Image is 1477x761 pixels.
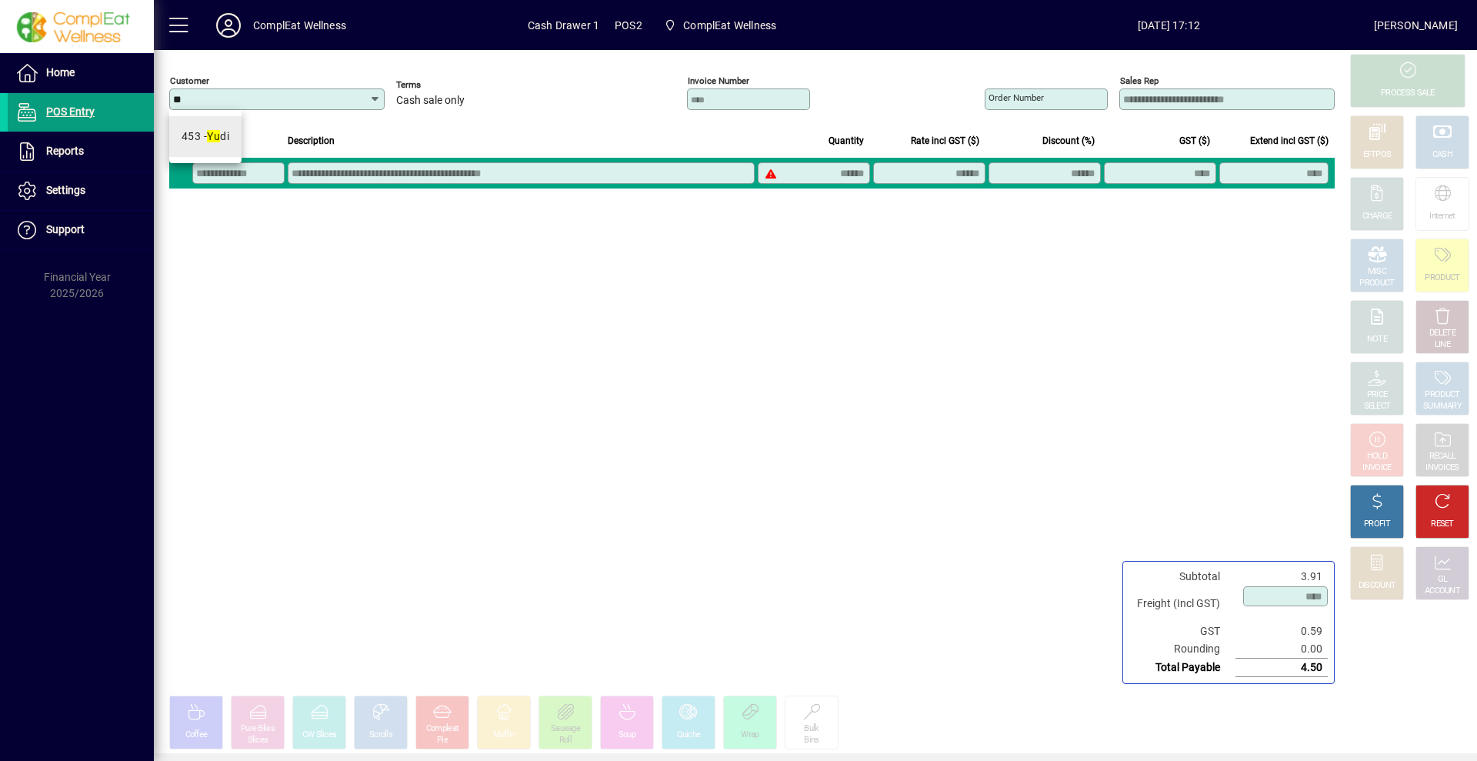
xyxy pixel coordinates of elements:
a: Settings [8,172,154,210]
div: Slices [248,735,268,746]
a: Reports [8,132,154,171]
div: Coffee [185,729,208,741]
td: 4.50 [1235,659,1328,677]
a: Home [8,54,154,92]
td: Total Payable [1129,659,1235,677]
span: Rate incl GST ($) [911,132,979,149]
span: Quantity [829,132,864,149]
span: GST ($) [1179,132,1210,149]
div: Roll [559,735,572,746]
button: Profile [204,12,253,39]
span: Cash Drawer 1 [528,13,599,38]
div: MISC [1368,266,1386,278]
div: Bulk [804,723,819,735]
span: Support [46,223,85,235]
span: POS2 [615,13,642,38]
td: Rounding [1129,640,1235,659]
div: NOTE [1367,334,1387,345]
div: Pure Bliss [241,723,275,735]
div: DELETE [1429,328,1455,339]
td: Freight (Incl GST) [1129,586,1235,622]
mat-label: Invoice number [688,75,749,86]
div: HOLD [1367,451,1387,462]
div: PRODUCT [1359,278,1394,289]
span: Description [288,132,335,149]
div: SELECT [1364,401,1391,412]
mat-label: Customer [170,75,209,86]
span: Extend incl GST ($) [1250,132,1329,149]
td: GST [1129,622,1235,640]
div: Wrap [741,729,759,741]
div: PRODUCT [1425,389,1459,401]
td: 0.00 [1235,640,1328,659]
div: Scrolls [369,729,392,741]
div: EFTPOS [1363,149,1392,161]
a: Support [8,211,154,249]
span: ComplEat Wellness [658,12,782,39]
mat-label: Order number [989,92,1044,103]
div: PRICE [1367,389,1388,401]
span: Home [46,66,75,78]
div: Soup [618,729,635,741]
div: ComplEat Wellness [253,13,346,38]
div: RECALL [1429,451,1456,462]
div: DISCOUNT [1359,580,1395,592]
div: INVOICES [1425,462,1459,474]
div: Pie [437,735,448,746]
div: PROFIT [1364,519,1390,530]
td: 3.91 [1235,568,1328,586]
div: INVOICE [1362,462,1391,474]
em: Yu [207,130,220,142]
span: Terms [396,80,488,90]
div: SUMMARY [1423,401,1462,412]
div: CASH [1432,149,1452,161]
div: Compleat [426,723,458,735]
span: POS Entry [46,105,95,118]
div: RESET [1431,519,1454,530]
td: 0.59 [1235,622,1328,640]
div: LINE [1435,339,1450,351]
div: Quiche [677,729,701,741]
td: Subtotal [1129,568,1235,586]
div: CW Slices [302,729,337,741]
div: Muffin [493,729,515,741]
span: Reports [46,145,84,157]
div: Internet [1429,211,1455,222]
span: Settings [46,184,85,196]
div: ACCOUNT [1425,586,1460,597]
mat-label: Sales rep [1120,75,1159,86]
span: Cash sale only [396,95,465,107]
div: PROCESS SALE [1381,88,1435,99]
div: CHARGE [1362,211,1392,222]
div: Sausage [551,723,580,735]
span: ComplEat Wellness [683,13,776,38]
div: PRODUCT [1425,272,1459,284]
mat-option: 453 - Yudi [169,116,242,157]
div: 453 - di [182,129,229,145]
div: [PERSON_NAME] [1374,13,1458,38]
span: Discount (%) [1042,132,1095,149]
span: [DATE] 17:12 [964,13,1374,38]
div: Bins [804,735,819,746]
div: GL [1438,574,1448,586]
